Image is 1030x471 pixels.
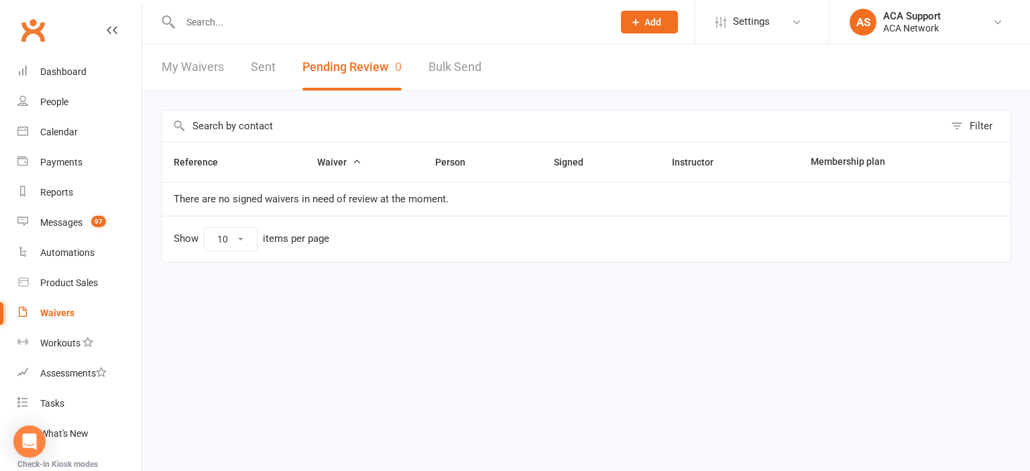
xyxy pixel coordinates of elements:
span: Signed [554,157,598,167]
div: Payments [40,157,82,167]
div: Tasks [40,398,64,409]
a: Workouts [17,328,141,358]
a: Automations [17,238,141,268]
button: Filter [944,111,1011,141]
span: 97 [91,216,106,227]
div: Automations [40,247,95,258]
div: Dashboard [40,66,87,77]
span: Reference [174,157,233,167]
span: Add [644,17,661,27]
input: Search... [176,13,604,31]
a: Clubworx [16,13,50,47]
a: Messages 97 [17,208,141,238]
a: Dashboard [17,57,141,87]
span: Settings [733,7,770,37]
a: People [17,87,141,117]
button: Waiver [317,154,361,170]
td: There are no signed waivers in need of review at the moment. [162,182,1011,216]
div: Messages [40,217,82,228]
div: items per page [263,233,329,245]
a: Tasks [17,389,141,419]
div: Open Intercom Messenger [13,425,46,458]
a: What's New [17,419,141,449]
a: Bulk Send [428,44,481,90]
a: Product Sales [17,268,141,298]
a: Payments [17,147,141,178]
div: Reports [40,187,73,198]
span: Person [435,157,480,167]
div: People [40,96,68,107]
a: Reports [17,178,141,208]
span: Waiver [317,157,361,167]
div: AS [850,9,876,36]
div: What's New [40,428,89,439]
div: Calendar [40,127,78,137]
span: Instructor [672,157,728,167]
input: Search by contact [162,111,944,141]
div: Waivers [40,308,74,318]
div: Filter [970,118,992,134]
span: 0 [395,60,402,74]
div: Workouts [40,338,80,348]
div: ACA Support [883,10,941,22]
div: Product Sales [40,277,98,288]
div: Show [174,227,329,251]
button: Pending Review0 [302,44,402,90]
a: Calendar [17,117,141,147]
button: Person [435,154,480,170]
button: Instructor [672,154,728,170]
a: Waivers [17,298,141,328]
div: ACA Network [883,22,941,34]
button: Signed [554,154,598,170]
a: Sent [251,44,276,90]
div: Assessments [40,368,107,379]
a: My Waivers [162,44,224,90]
a: Assessments [17,358,141,389]
button: Reference [174,154,233,170]
th: Membership plan [799,142,969,182]
button: Add [621,11,678,33]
